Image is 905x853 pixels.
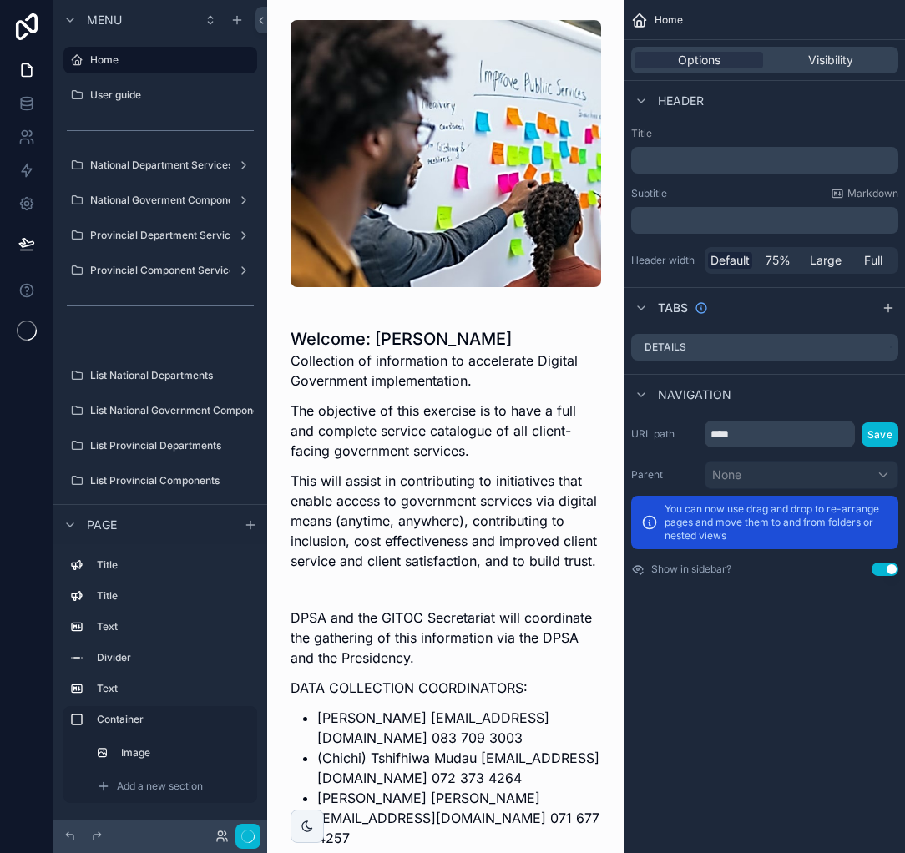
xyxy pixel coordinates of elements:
[63,397,257,424] a: List National Government Components
[831,187,898,200] a: Markdown
[710,252,750,269] span: Default
[97,651,250,664] label: Divider
[117,780,203,793] span: Add a new section
[90,404,273,417] label: List National Government Components
[90,88,254,102] label: User guide
[655,13,683,27] span: Home
[63,257,257,284] a: Provincial Component Services
[63,222,257,249] a: Provincial Department Services
[631,427,698,441] label: URL path
[631,187,667,200] label: Subtitle
[631,207,898,234] div: scrollable content
[90,264,240,277] label: Provincial Component Services
[658,93,704,109] span: Header
[862,422,898,447] button: Save
[90,474,254,487] label: List Provincial Components
[864,252,882,269] span: Full
[90,229,241,242] label: Provincial Department Services
[766,252,791,269] span: 75%
[712,467,741,483] span: None
[63,467,257,494] a: List Provincial Components
[631,127,898,140] label: Title
[90,159,233,172] label: National Department Services
[678,52,720,68] span: Options
[53,544,267,820] div: scrollable content
[97,620,250,633] label: Text
[631,254,698,267] label: Header width
[121,746,247,760] label: Image
[87,12,122,28] span: Menu
[87,517,117,533] span: Page
[665,502,888,543] p: You can now use drag and drop to re-arrange pages and move them to and from folders or nested views
[63,152,257,179] a: National Department Services
[63,432,257,459] a: List Provincial Departments
[651,563,731,576] label: Show in sidebar?
[631,147,898,174] div: scrollable content
[63,187,257,214] a: National Goverment Component Services
[97,682,250,695] label: Text
[63,47,257,73] a: Home
[97,713,250,726] label: Container
[97,558,250,572] label: Title
[631,468,698,482] label: Parent
[705,461,898,489] button: None
[645,341,686,354] label: Details
[90,53,247,67] label: Home
[658,300,688,316] span: Tabs
[90,369,254,382] label: List National Departments
[90,439,254,452] label: List Provincial Departments
[810,252,842,269] span: Large
[90,194,287,207] label: National Goverment Component Services
[97,589,250,603] label: Title
[658,386,731,403] span: Navigation
[808,52,853,68] span: Visibility
[63,362,257,389] a: List National Departments
[847,187,898,200] span: Markdown
[63,82,257,109] a: User guide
